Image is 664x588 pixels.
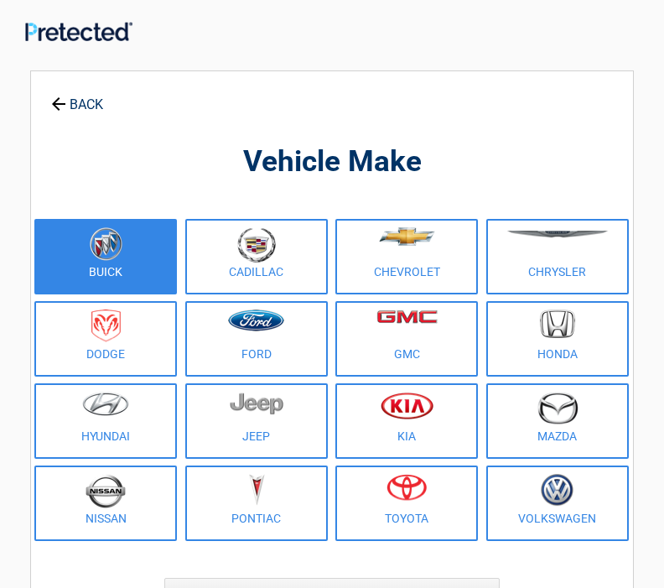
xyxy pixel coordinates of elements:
[335,383,478,459] a: Kia
[486,466,629,541] a: Volkswagen
[486,383,629,459] a: Mazda
[34,466,177,541] a: Nissan
[335,219,478,294] a: Chevrolet
[248,474,265,506] img: pontiac
[237,227,276,263] img: cadillac
[537,392,578,424] img: mazda
[381,392,433,419] img: kia
[34,383,177,459] a: Hyundai
[230,392,283,415] img: jeep
[541,474,573,507] img: volkswagen
[185,466,328,541] a: Pontiac
[185,301,328,377] a: Ford
[86,474,126,508] img: nissan
[34,301,177,377] a: Dodge
[486,301,629,377] a: Honda
[376,310,438,324] img: gmc
[335,301,478,377] a: GMC
[185,219,328,294] a: Cadillac
[25,22,132,41] img: Main Logo
[90,227,122,261] img: buick
[91,310,121,342] img: dodge
[335,466,478,541] a: Toyota
[48,82,106,112] a: BACK
[82,392,129,416] img: hyundai
[506,231,609,238] img: chrysler
[386,474,427,501] img: toyota
[39,143,625,182] h2: Vehicle Make
[228,310,284,331] img: ford
[540,310,575,339] img: honda
[34,219,177,294] a: Buick
[185,383,328,459] a: Jeep
[379,227,435,246] img: chevrolet
[486,219,629,294] a: Chrysler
